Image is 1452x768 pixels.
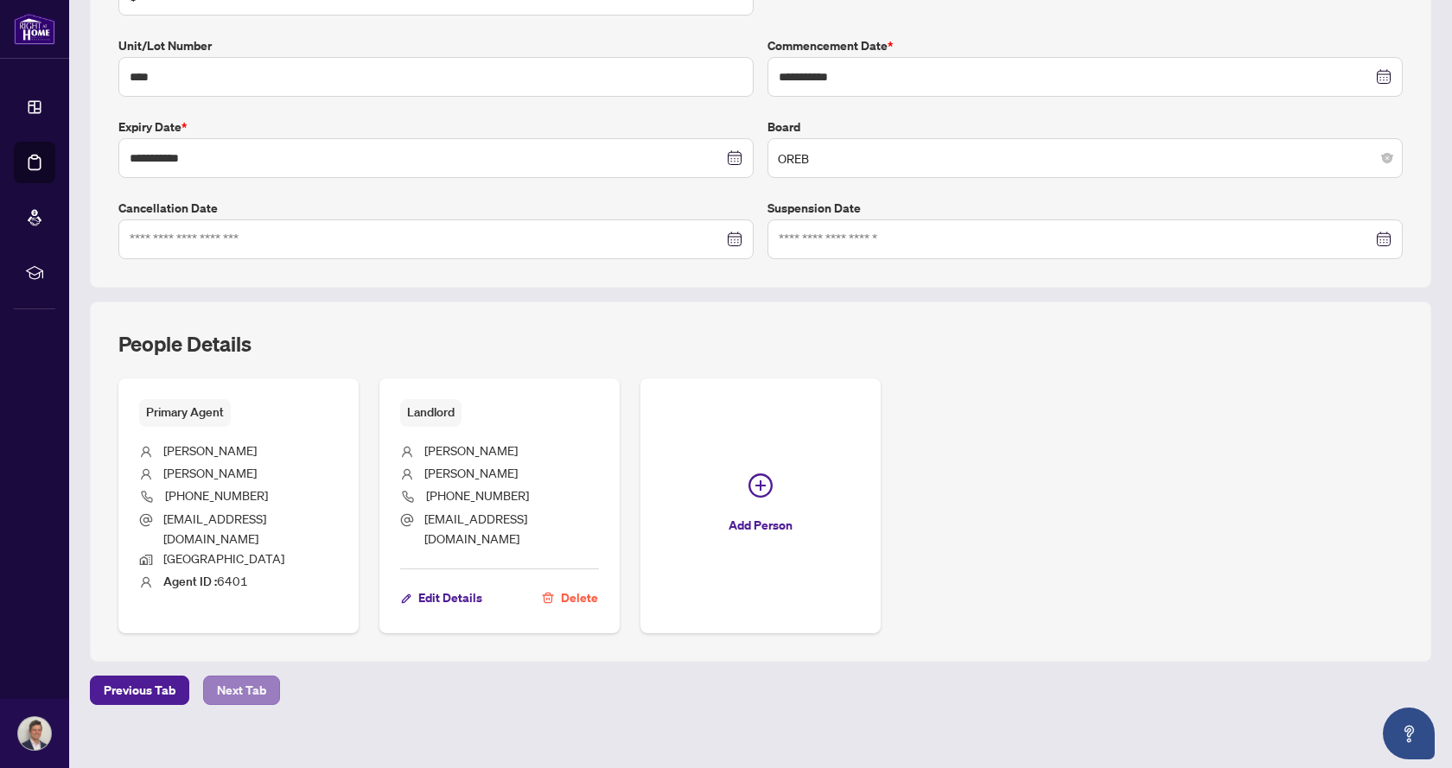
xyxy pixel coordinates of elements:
[640,378,881,633] button: Add Person
[729,511,793,539] span: Add Person
[163,574,217,589] b: Agent ID :
[90,676,189,705] button: Previous Tab
[104,676,175,704] span: Previous Tab
[118,117,754,136] label: Expiry Date
[165,487,268,503] span: [PHONE_NUMBER]
[418,584,482,612] span: Edit Details
[163,550,284,566] span: [GEOGRAPHIC_DATA]
[14,13,55,45] img: logo
[424,511,527,546] span: [EMAIL_ADDRESS][DOMAIN_NAME]
[778,142,1392,175] span: OREB
[1383,708,1435,759] button: Open asap
[139,399,231,426] span: Primary Agent
[400,399,462,426] span: Landlord
[163,511,266,546] span: [EMAIL_ADDRESS][DOMAIN_NAME]
[203,676,280,705] button: Next Tab
[561,584,598,612] span: Delete
[118,199,754,218] label: Cancellation Date
[400,583,483,612] button: Edit Details
[767,117,1403,136] label: Board
[424,442,518,458] span: [PERSON_NAME]
[163,465,257,480] span: [PERSON_NAME]
[1382,153,1392,163] span: close-circle
[118,330,252,358] h2: People Details
[118,36,754,55] label: Unit/Lot Number
[163,442,257,458] span: [PERSON_NAME]
[748,473,773,498] span: plus-circle
[163,573,248,588] span: 6401
[767,36,1403,55] label: Commencement Date
[424,465,518,480] span: [PERSON_NAME]
[767,199,1403,218] label: Suspension Date
[426,487,529,503] span: [PHONE_NUMBER]
[217,676,266,704] span: Next Tab
[18,717,51,750] img: Profile Icon
[541,583,599,612] button: Delete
